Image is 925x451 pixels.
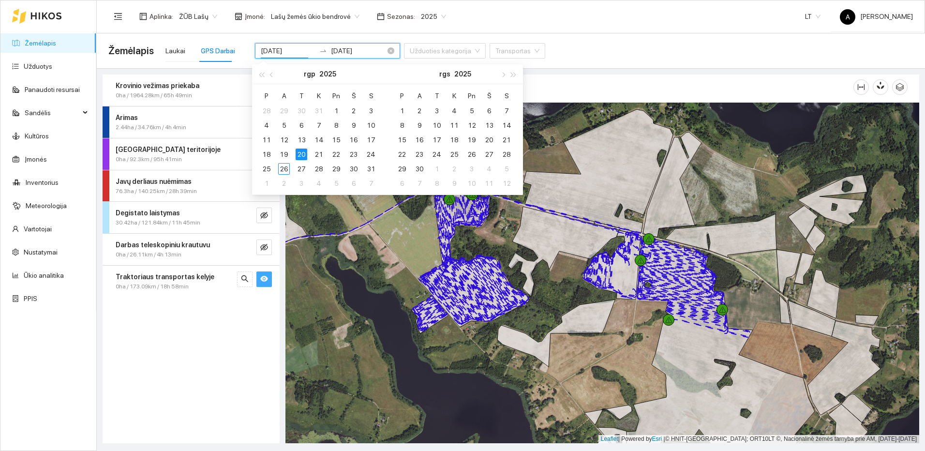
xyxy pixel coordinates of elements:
[116,187,197,196] span: 76.3ha / 140.25km / 28h 39min
[498,147,515,162] td: 2025-09-28
[463,118,480,133] td: 2025-09-12
[108,7,128,26] button: menu-fold
[260,243,268,253] span: eye-invisible
[414,163,425,175] div: 30
[483,105,495,117] div: 6
[480,176,498,191] td: 2025-10-11
[261,163,272,175] div: 25
[466,105,477,117] div: 5
[328,118,345,133] td: 2025-08-08
[278,105,290,117] div: 29
[258,88,275,104] th: P
[24,225,52,233] a: Vartotojai
[116,218,200,227] span: 30.42ha / 121.84km / 11h 45min
[313,163,325,175] div: 28
[261,105,272,117] div: 28
[345,162,362,176] td: 2025-08-30
[345,133,362,147] td: 2025-08-16
[393,176,411,191] td: 2025-10-06
[260,275,268,284] span: eye
[498,133,515,147] td: 2025-09-21
[501,134,512,146] div: 21
[348,134,359,146] div: 16
[348,178,359,189] div: 6
[846,9,850,25] span: A
[149,11,173,22] span: Aplinka :
[480,147,498,162] td: 2025-09-27
[463,133,480,147] td: 2025-09-19
[396,120,408,131] div: 8
[411,133,428,147] td: 2025-09-16
[261,149,272,160] div: 18
[501,120,512,131] div: 14
[293,133,310,147] td: 2025-08-13
[328,162,345,176] td: 2025-08-29
[116,282,189,291] span: 0ha / 173.09km / 18h 58min
[114,12,122,21] span: menu-fold
[237,271,253,287] button: search
[103,266,280,297] div: Traktoriaus transportas kelyje0ha / 173.09km / 18h 58minsearcheye
[483,149,495,160] div: 27
[388,47,394,54] span: close-circle
[365,178,377,189] div: 7
[365,134,377,146] div: 17
[446,118,463,133] td: 2025-09-11
[362,118,380,133] td: 2025-08-10
[428,133,446,147] td: 2025-09-17
[431,120,443,131] div: 10
[466,120,477,131] div: 12
[116,123,186,132] span: 2.44ha / 34.76km / 4h 4min
[116,273,214,281] strong: Traktoriaus transportas kelyje
[480,88,498,104] th: Š
[393,88,411,104] th: P
[261,178,272,189] div: 1
[466,149,477,160] div: 26
[411,118,428,133] td: 2025-09-09
[428,118,446,133] td: 2025-09-10
[480,104,498,118] td: 2025-09-06
[310,104,328,118] td: 2025-07-31
[480,133,498,147] td: 2025-09-20
[480,162,498,176] td: 2025-10-04
[139,13,147,20] span: layout
[431,134,443,146] div: 17
[377,13,385,20] span: calendar
[463,176,480,191] td: 2025-10-10
[278,134,290,146] div: 12
[313,149,325,160] div: 21
[348,163,359,175] div: 30
[431,163,443,175] div: 1
[116,155,182,164] span: 0ha / 92.3km / 95h 41min
[498,176,515,191] td: 2025-10-12
[313,120,325,131] div: 7
[313,134,325,146] div: 14
[256,208,272,223] button: eye-invisible
[396,105,408,117] div: 1
[396,163,408,175] div: 29
[483,178,495,189] div: 11
[853,79,869,95] button: column-width
[498,104,515,118] td: 2025-09-07
[275,88,293,104] th: A
[116,241,210,249] strong: Darbas teleskopiniu krautuvu
[393,147,411,162] td: 2025-09-22
[448,120,460,131] div: 11
[330,163,342,175] div: 29
[258,176,275,191] td: 2025-09-01
[319,64,336,84] button: 2025
[319,47,327,55] span: swap-right
[310,133,328,147] td: 2025-08-14
[446,176,463,191] td: 2025-10-09
[362,176,380,191] td: 2025-09-07
[103,170,280,202] div: Javų derliaus nuėmimas76.3ha / 140.25km / 28h 39mineye-invisible
[448,178,460,189] div: 9
[414,149,425,160] div: 23
[278,149,290,160] div: 19
[466,178,477,189] div: 10
[854,83,868,91] span: column-width
[345,118,362,133] td: 2025-08-09
[365,149,377,160] div: 24
[103,75,280,106] div: Krovinio vežimas priekaba0ha / 1964.28km / 65h 49mineye-invisible
[498,88,515,104] th: S
[258,133,275,147] td: 2025-08-11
